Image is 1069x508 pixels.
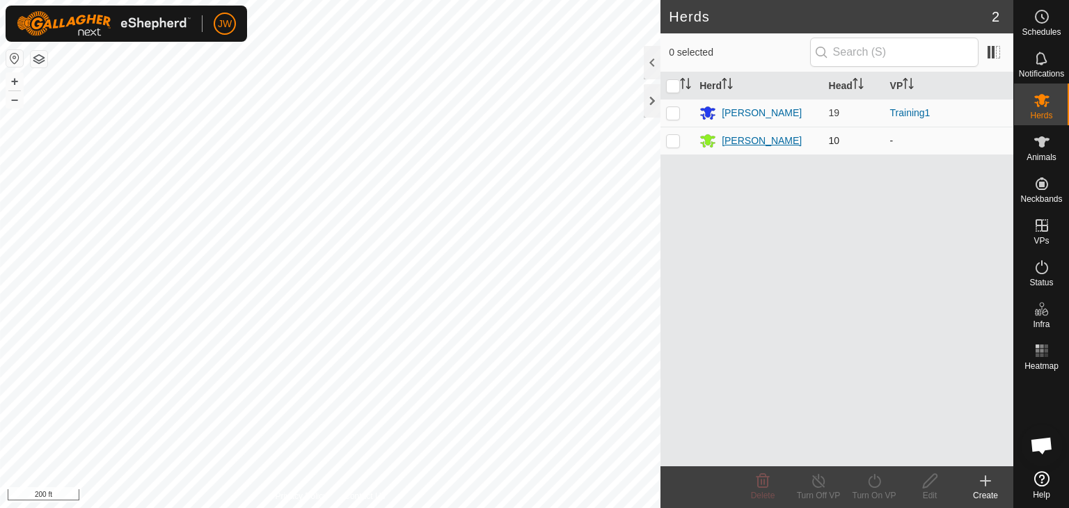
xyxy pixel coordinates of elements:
a: Help [1014,466,1069,505]
a: Training1 [890,107,931,118]
button: Reset Map [6,50,23,67]
span: 10 [829,135,840,146]
h2: Herds [669,8,992,25]
span: Animals [1027,153,1056,161]
span: Delete [751,491,775,500]
th: Herd [694,72,823,100]
button: + [6,73,23,90]
div: Turn Off VP [791,489,846,502]
span: Notifications [1019,70,1064,78]
div: [PERSON_NAME] [722,134,802,148]
span: Heatmap [1024,362,1059,370]
button: – [6,91,23,108]
div: Create [958,489,1013,502]
span: Schedules [1022,28,1061,36]
span: Infra [1033,320,1050,328]
span: Help [1033,491,1050,499]
p-sorticon: Activate to sort [903,80,914,91]
a: Privacy Policy [276,490,328,502]
td: - [885,127,1013,154]
span: Herds [1030,111,1052,120]
input: Search (S) [810,38,979,67]
span: 0 selected [669,45,809,60]
th: VP [885,72,1013,100]
span: Status [1029,278,1053,287]
img: Gallagher Logo [17,11,191,36]
span: 19 [829,107,840,118]
a: Contact Us [344,490,385,502]
span: 2 [992,6,999,27]
div: Turn On VP [846,489,902,502]
span: Neckbands [1020,195,1062,203]
span: VPs [1034,237,1049,245]
div: [PERSON_NAME] [722,106,802,120]
span: JW [218,17,232,31]
button: Map Layers [31,51,47,68]
th: Head [823,72,885,100]
div: Open chat [1021,424,1063,466]
p-sorticon: Activate to sort [853,80,864,91]
p-sorticon: Activate to sort [722,80,733,91]
div: Edit [902,489,958,502]
p-sorticon: Activate to sort [680,80,691,91]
